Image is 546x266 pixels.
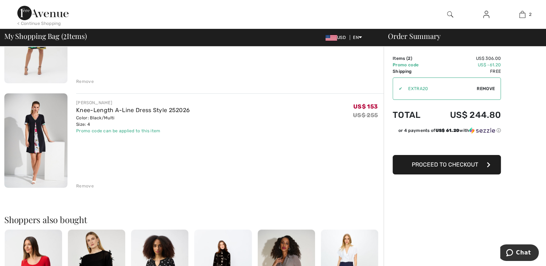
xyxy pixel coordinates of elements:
[393,155,501,174] button: Proceed to Checkout
[477,10,495,19] a: Sign In
[431,103,501,127] td: US$ 244.80
[353,103,378,110] span: US$ 153
[353,112,378,119] s: US$ 255
[76,183,94,189] div: Remove
[4,32,87,40] span: My Shopping Bag ( Items)
[504,10,540,19] a: 2
[447,10,453,19] img: search the website
[408,56,410,61] span: 2
[393,127,501,136] div: or 4 payments ofUS$ 61.20withSezzle Click to learn more about Sezzle
[76,107,190,114] a: Knee-Length A-Line Dress Style 252026
[63,31,67,40] span: 2
[326,35,337,41] img: US Dollar
[483,10,489,19] img: My Info
[393,68,431,75] td: Shipping
[17,20,61,27] div: < Continue Shopping
[4,215,384,224] h2: Shoppers also bought
[393,103,431,127] td: Total
[353,35,362,40] span: EN
[412,161,478,168] span: Proceed to Checkout
[431,55,501,62] td: US$ 306.00
[469,127,495,134] img: Sezzle
[393,62,431,68] td: Promo code
[379,32,542,40] div: Order Summary
[76,99,190,106] div: [PERSON_NAME]
[431,62,501,68] td: US$ -61.20
[402,78,477,99] input: Promo code
[529,11,532,18] span: 2
[326,35,349,40] span: USD
[76,78,94,85] div: Remove
[477,85,495,92] span: Remove
[17,6,69,20] img: 1ère Avenue
[431,68,501,75] td: Free
[519,10,525,19] img: My Bag
[76,128,190,134] div: Promo code can be applied to this item
[4,93,67,188] img: Knee-Length A-Line Dress Style 252026
[435,128,459,133] span: US$ 61.20
[500,244,539,262] iframe: Opens a widget where you can chat to one of our agents
[398,127,501,134] div: or 4 payments of with
[393,55,431,62] td: Items ( )
[393,85,402,92] div: ✔
[393,136,501,152] iframe: PayPal-paypal
[76,115,190,128] div: Color: Black/Multi Size: 4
